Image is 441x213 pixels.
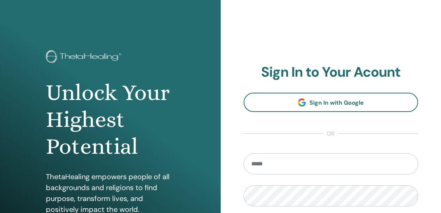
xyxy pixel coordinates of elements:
[46,79,175,160] h1: Unlock Your Highest Potential
[244,64,418,81] h2: Sign In to Your Acount
[244,93,418,112] a: Sign In with Google
[323,129,338,138] span: or
[310,99,364,106] span: Sign In with Google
